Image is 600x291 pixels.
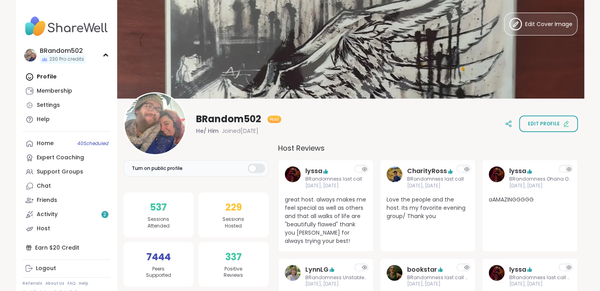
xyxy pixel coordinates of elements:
a: Host [22,222,110,236]
div: Chat [37,182,51,190]
span: [DATE], [DATE] [305,183,362,189]
span: 2 [103,211,106,218]
span: Sessions Attended [148,216,170,229]
a: Help [22,112,110,127]
img: lyssa [285,166,301,182]
a: Settings [22,98,110,112]
span: [DATE], [DATE] [305,281,367,287]
span: 230 Pro credits [49,56,84,63]
a: lyssa [509,166,526,176]
img: CharityRoss [387,166,402,182]
img: BRandom502 [24,49,37,62]
a: FAQ [67,281,76,286]
div: Earn $20 Credit [22,241,110,255]
a: Help [79,281,88,286]
span: Turn on public profile [132,165,183,172]
a: Membership [22,84,110,98]
span: aAMAZINGGGGG [489,196,571,204]
span: Sessions Hosted [222,216,244,229]
a: About Us [45,281,64,286]
div: Help [37,116,50,123]
span: Positive Reviews [224,266,243,279]
span: [DATE], [DATE] [407,183,464,189]
span: BRandom502 [196,113,261,125]
span: He/ Him [196,127,219,135]
a: lyssa [285,166,301,189]
img: bookstar [387,265,402,281]
a: Logout [22,261,110,276]
span: [DATE], [DATE] [509,281,571,287]
span: BRandomness Unstable Connection Open Forum [305,274,367,281]
span: BRandomness last call [305,176,362,183]
span: [DATE], [DATE] [407,281,469,287]
div: BRandom502 [40,47,86,55]
div: Membership [37,87,72,95]
span: 7444 [146,250,171,264]
span: Peers Supported [146,266,171,279]
span: 40 Scheduled [77,140,108,147]
span: [DATE], [DATE] [509,183,571,189]
img: lyssa [489,166,505,182]
div: Friends [37,196,57,204]
span: 229 [225,200,242,215]
span: Host [270,116,279,122]
a: Support Groups [22,165,110,179]
span: BRandomness Ohana Open Forum [509,176,571,183]
a: Activity2 [22,207,110,222]
div: Support Groups [37,168,83,176]
a: lyssa [509,265,526,274]
div: Settings [37,101,60,109]
div: Home [37,140,54,147]
a: Home40Scheduled [22,136,110,151]
div: Host [37,225,50,233]
a: lyssa [305,166,322,176]
a: Referrals [22,281,42,286]
span: 537 [150,200,167,215]
button: Edit Cover Image [504,13,578,35]
a: bookstar [387,265,402,288]
a: LynnLG [285,265,301,288]
a: Friends [22,193,110,207]
button: Edit profile [519,116,578,132]
span: BRandomness last call kink discussion [509,274,571,281]
img: lyssa [489,265,505,281]
span: Love the people and the host. Its my favorite evening group/ Thank you [387,196,469,220]
a: LynnLG [305,265,329,274]
span: 337 [225,250,242,264]
img: LynnLG [285,265,301,281]
a: bookstar [407,265,437,274]
a: Chat [22,179,110,193]
div: Activity [37,211,58,218]
a: lyssa [489,265,505,288]
span: great host. always makes me feel special as well as others and that all walks of life are "beauti... [285,196,367,245]
a: CharityRoss [407,166,447,176]
a: lyssa [489,166,505,189]
a: Expert Coaching [22,151,110,165]
img: BRandom502 [125,93,185,154]
img: ShareWell Nav Logo [22,13,110,40]
div: Logout [36,265,56,272]
span: BRandomness last call kink discussion [407,274,469,281]
span: BRandomness last call [407,176,464,183]
span: Edit Cover Image [525,20,572,28]
div: Expert Coaching [37,154,84,162]
span: Joined [DATE] [222,127,258,135]
a: CharityRoss [387,166,402,189]
span: Edit profile [528,120,560,127]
